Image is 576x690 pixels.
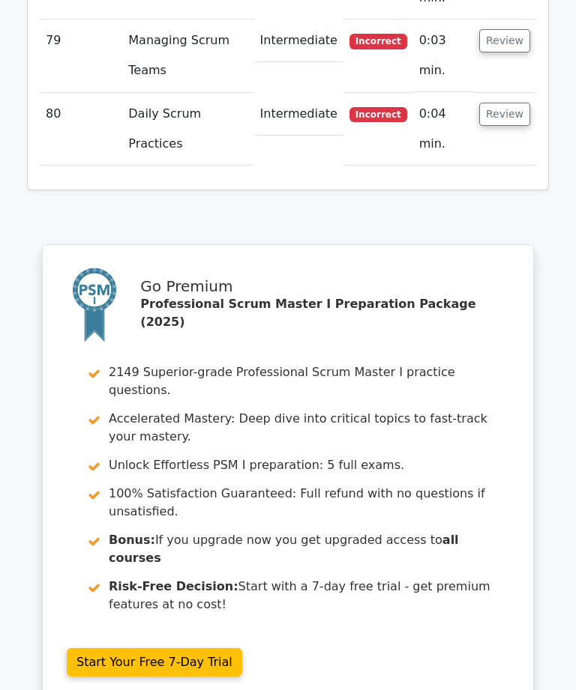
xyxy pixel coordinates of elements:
[40,93,122,166] td: 80
[254,19,343,62] td: Intermediate
[349,34,407,49] span: Incorrect
[479,29,530,52] button: Review
[413,93,473,166] td: 0:04 min.
[40,19,122,92] td: 79
[479,103,530,126] button: Review
[413,19,473,92] td: 0:03 min.
[67,648,242,677] a: Start Your Free 7-Day Trial
[254,93,343,136] td: Intermediate
[122,19,253,92] td: Managing Scrum Teams
[122,93,253,166] td: Daily Scrum Practices
[349,107,407,122] span: Incorrect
